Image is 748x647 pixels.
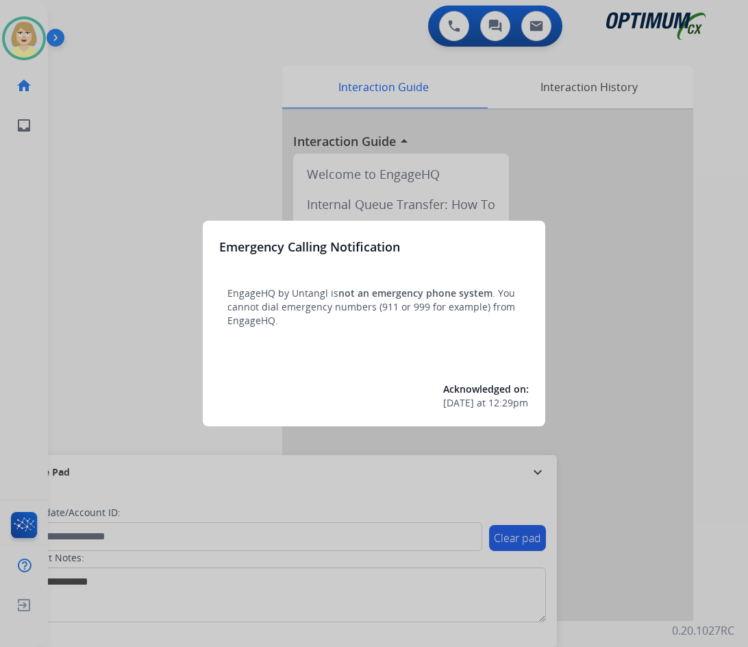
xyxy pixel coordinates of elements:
h3: Emergency Calling Notification [219,237,400,256]
p: EngageHQ by Untangl is . You cannot dial emergency numbers (911 or 999 for example) from EngageHQ. [227,286,521,328]
span: not an emergency phone system [338,286,493,300]
p: 0.20.1027RC [672,622,734,639]
span: 12:29pm [488,396,528,410]
span: [DATE] [443,396,474,410]
div: at [443,396,529,410]
span: Acknowledged on: [443,382,529,395]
